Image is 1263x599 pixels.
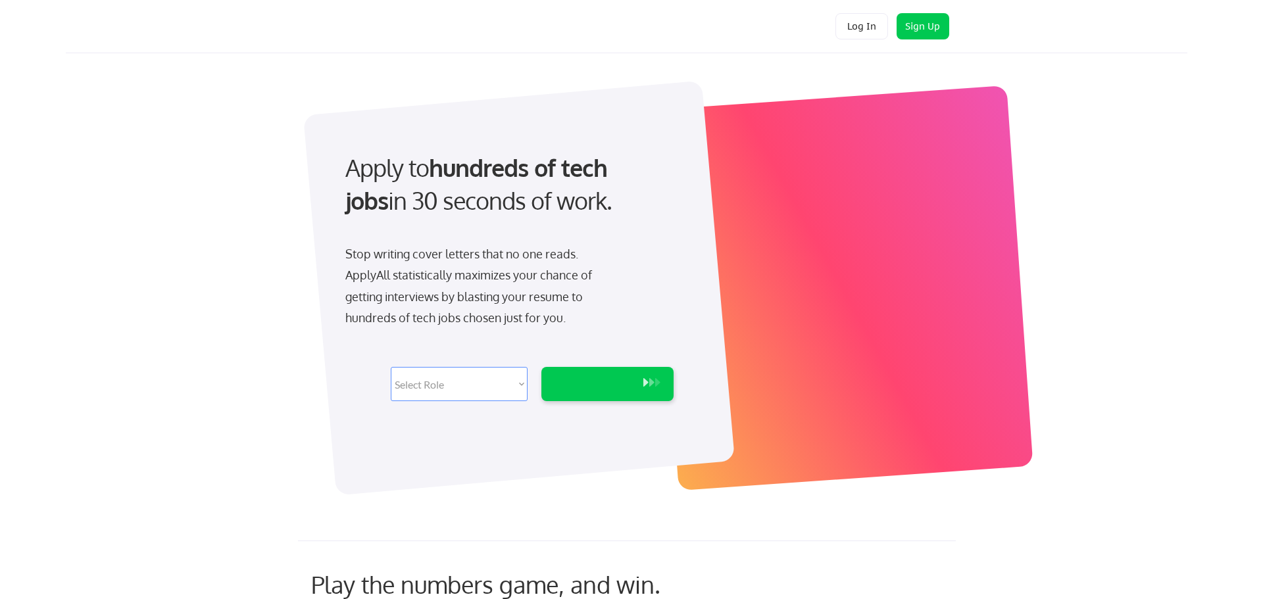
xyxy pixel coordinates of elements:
button: Sign Up [897,13,949,39]
div: Stop writing cover letters that no one reads. ApplyAll statistically maximizes your chance of get... [345,243,616,329]
button: Log In [835,13,888,39]
strong: hundreds of tech jobs [345,153,613,215]
div: Apply to in 30 seconds of work. [345,151,668,218]
div: Play the numbers game, and win. [311,570,719,598]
